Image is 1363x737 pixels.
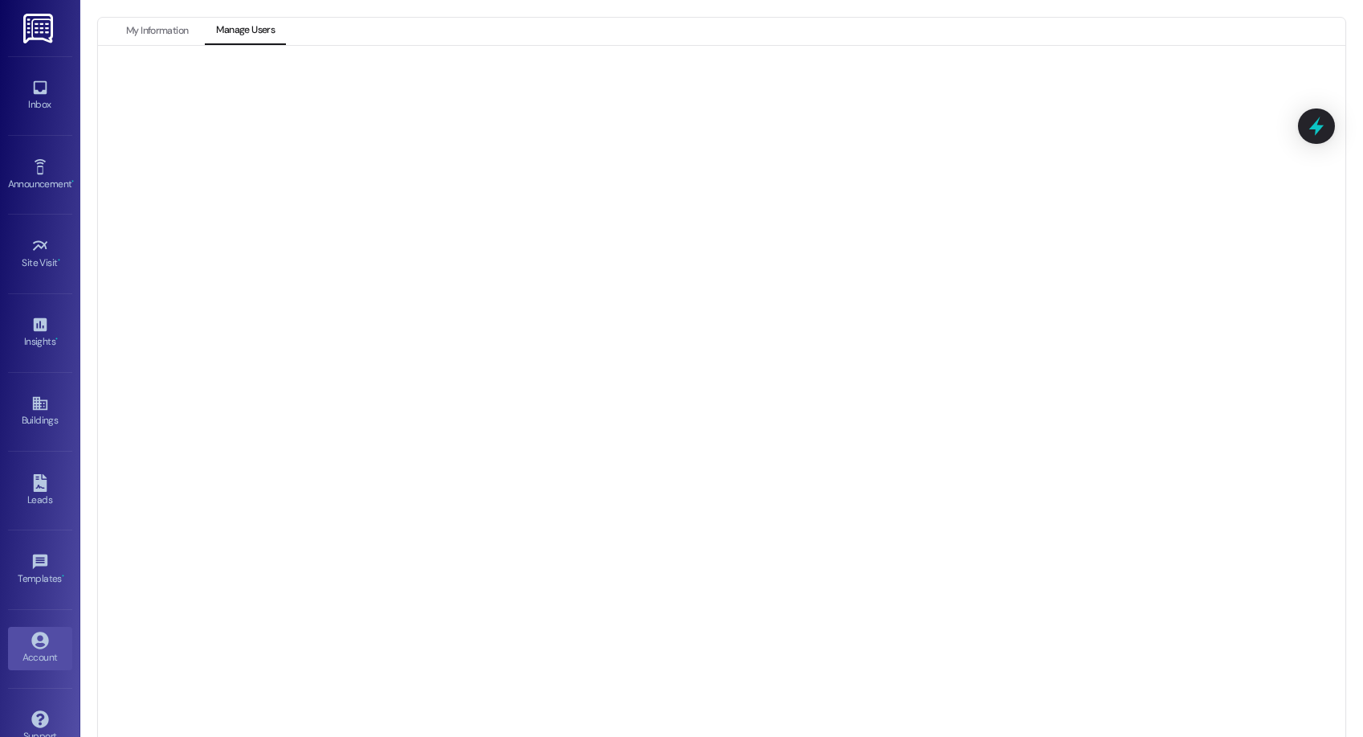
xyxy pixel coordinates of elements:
a: Buildings [8,390,72,433]
a: Inbox [8,74,72,117]
a: Site Visit • [8,232,72,276]
span: • [58,255,60,266]
span: • [62,571,64,582]
a: Insights • [8,311,72,354]
img: ResiDesk Logo [23,14,56,43]
a: Templates • [8,548,72,592]
button: My Information [115,18,199,45]
iframe: retool [131,79,1341,726]
span: • [55,334,58,345]
button: Manage Users [205,18,286,45]
a: Account [8,627,72,670]
span: • [71,176,74,187]
a: Leads [8,469,72,513]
